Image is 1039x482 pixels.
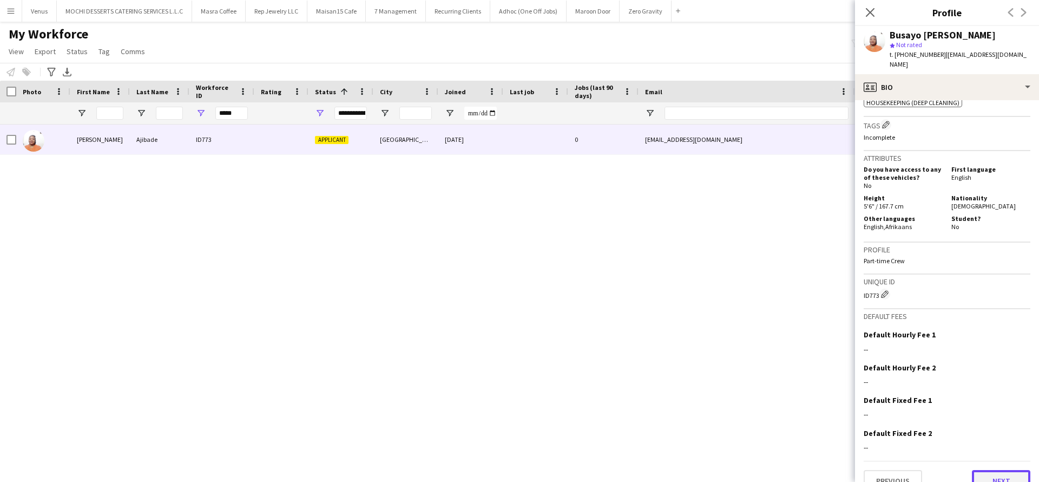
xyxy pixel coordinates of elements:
h3: Default Fixed Fee 1 [864,395,932,405]
input: Email Filter Input [665,107,849,120]
button: Masra Coffee [192,1,246,22]
p: Part-time Crew [864,257,1030,265]
span: Joined [445,88,466,96]
div: [EMAIL_ADDRESS][DOMAIN_NAME] [639,125,855,154]
button: Rep Jewelry LLC [246,1,307,22]
div: ID773 [189,125,254,154]
button: Open Filter Menu [136,108,146,118]
h3: Default Fixed Fee 2 [864,428,932,438]
div: [GEOGRAPHIC_DATA] [373,125,438,154]
input: City Filter Input [399,107,432,120]
span: Tag [98,47,110,56]
span: Applicant [315,136,348,144]
button: Open Filter Menu [77,108,87,118]
h3: Profile [855,5,1039,19]
h5: First language [951,165,1030,173]
h5: Height [864,194,943,202]
button: Open Filter Menu [196,108,206,118]
div: Ajibade [130,125,189,154]
button: 7 Management [366,1,426,22]
div: 0 [568,125,639,154]
span: | [EMAIL_ADDRESS][DOMAIN_NAME] [890,50,1027,68]
div: Bio [855,74,1039,100]
button: Zero Gravity [620,1,672,22]
input: Workforce ID Filter Input [215,107,248,120]
span: Status [315,88,336,96]
span: Housekeeping (Deep Cleaning) [866,99,959,107]
span: English , [864,223,885,231]
h3: Attributes [864,153,1030,163]
a: Status [62,44,92,58]
img: Busayo Janet Ajibade [23,130,44,152]
a: Comms [116,44,149,58]
button: Maroon Door [567,1,620,22]
span: My Workforce [9,26,88,42]
div: -- [864,377,1030,387]
span: Status [67,47,88,56]
input: Last Name Filter Input [156,107,183,120]
button: MOCHI DESSERTS CATERING SERVICES L.L.C [57,1,192,22]
button: Open Filter Menu [445,108,455,118]
span: 5'6" / 167.7 cm [864,202,904,210]
span: View [9,47,24,56]
div: [DATE] [438,125,503,154]
span: Photo [23,88,41,96]
button: Open Filter Menu [380,108,390,118]
button: Open Filter Menu [645,108,655,118]
span: English [951,173,971,181]
h5: Other languages [864,214,943,223]
button: Maisan15 Cafe [307,1,366,22]
span: Export [35,47,56,56]
h5: Do you have access to any of these vehicles? [864,165,943,181]
button: Adhoc (One Off Jobs) [490,1,567,22]
p: Incomplete [864,133,1030,141]
button: Open Filter Menu [315,108,325,118]
span: Last job [510,88,534,96]
span: City [380,88,392,96]
span: Last Name [136,88,168,96]
h3: Profile [864,245,1030,255]
span: Not rated [896,41,922,49]
a: Export [30,44,60,58]
div: ID773 [864,289,1030,299]
span: Email [645,88,662,96]
span: Jobs (last 90 days) [575,83,619,100]
div: -- [864,409,1030,419]
span: Comms [121,47,145,56]
span: No [864,181,871,190]
a: View [4,44,28,58]
h3: Tags [864,119,1030,131]
h3: Default Hourly Fee 1 [864,330,936,340]
h3: Default Hourly Fee 2 [864,363,936,373]
app-action-btn: Export XLSX [61,66,74,79]
button: Venus [22,1,57,22]
span: No [951,223,959,231]
div: -- [864,442,1030,452]
input: First Name Filter Input [96,107,123,120]
button: Recurring Clients [426,1,490,22]
h5: Nationality [951,194,1030,202]
input: Joined Filter Input [464,107,497,120]
div: Busayo [PERSON_NAME] [890,30,996,40]
div: [PERSON_NAME] [70,125,130,154]
span: Rating [261,88,281,96]
span: t. [PHONE_NUMBER] [890,50,946,58]
span: Workforce ID [196,83,235,100]
div: -- [864,344,1030,354]
span: [DEMOGRAPHIC_DATA] [951,202,1016,210]
h3: Default fees [864,311,1030,321]
span: First Name [77,88,110,96]
span: Afrikaans [885,223,912,231]
h5: Student? [951,214,1030,223]
h3: Unique ID [864,277,1030,286]
a: Tag [94,44,114,58]
app-action-btn: Advanced filters [45,66,58,79]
